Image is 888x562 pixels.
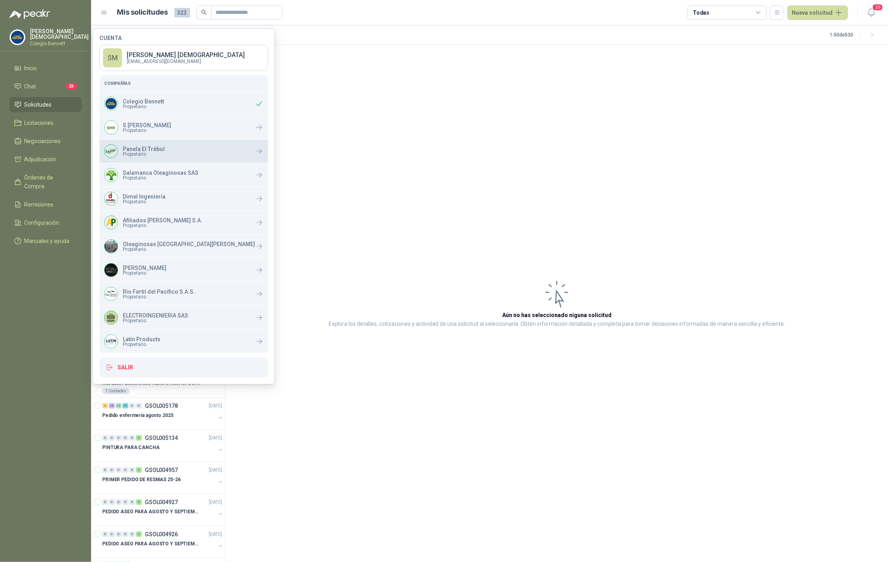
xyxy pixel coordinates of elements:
[102,412,173,419] p: Pedido enfermería agosto 2025
[10,215,82,230] a: Configuración
[145,467,178,473] p: GSOL004957
[109,531,115,537] div: 0
[102,508,201,516] p: PEDIDO ASEO PARA AGOSTO Y SEPTIEMBRE 2
[123,336,160,342] p: Latin Products
[99,163,268,187] a: Company LogoSalamanca Oleaginosas SASPropietario
[99,235,268,258] a: Company LogoOleaginosas [GEOGRAPHIC_DATA][PERSON_NAME]Propietario
[123,241,255,247] p: Oleaginosas [GEOGRAPHIC_DATA][PERSON_NAME]
[99,116,268,139] a: Company LogoS [PERSON_NAME]Propietario
[209,434,222,442] p: [DATE]
[123,146,165,152] p: Panela El Trébol
[123,170,198,176] p: Salamanca Oleaginosas SAS
[116,467,122,473] div: 0
[209,531,222,538] p: [DATE]
[123,294,195,299] span: Propietario
[105,264,118,277] img: Company Logo
[201,10,207,15] span: search
[117,7,168,18] h1: Mis solicitudes
[104,80,263,87] h5: Compañías
[103,48,122,67] div: SM
[25,173,74,191] span: Órdenes de Compra
[99,306,268,329] div: ELECTROINGENIERIA SASPropietario
[136,467,142,473] div: 3
[10,10,50,19] img: Logo peakr
[105,240,118,253] img: Company Logo
[25,237,70,245] span: Manuales y ayuda
[99,187,268,210] a: Company LogoDimel IngenieríaPropietario
[10,233,82,249] a: Manuales y ayuda
[136,435,142,441] div: 3
[123,176,198,180] span: Propietario
[25,64,37,73] span: Inicio
[102,435,108,441] div: 0
[25,155,57,164] span: Adjudicación
[105,145,118,158] img: Company Logo
[99,35,268,41] h4: Cuenta
[99,92,268,115] div: Company LogoColegio BennettPropietario
[99,330,268,353] a: Company LogoLatin ProductsPropietario
[102,465,224,491] a: 0 0 0 0 0 3 GSOL004957[DATE] PRIMER PEDIDO DE RESMAS 25-26
[99,282,268,306] a: Company LogoRio Fertil del Pacífico S.A.S.Propietario
[145,531,178,537] p: GSOL004926
[129,467,135,473] div: 0
[99,211,268,234] a: Company LogoAfiliados [PERSON_NAME] S.A.Propietario
[102,403,108,409] div: 3
[123,128,171,133] span: Propietario
[123,247,255,252] span: Propietario
[10,30,25,45] img: Company Logo
[129,499,135,505] div: 0
[10,197,82,212] a: Remisiones
[102,530,224,555] a: 0 0 0 0 0 2 GSOL004926[DATE] PEDIDO ASEO PARA AGOSTO Y SEPTIEMBRE
[116,531,122,537] div: 0
[109,499,115,505] div: 0
[129,435,135,441] div: 0
[122,531,128,537] div: 0
[123,218,202,223] p: Afiliados [PERSON_NAME] S.A.
[25,82,36,91] span: Chat
[122,499,128,505] div: 0
[123,152,165,157] span: Propietario
[102,497,224,523] a: 0 0 0 0 0 5 GSOL004927[DATE] PEDIDO ASEO PARA AGOSTO Y SEPTIEMBRE 2
[99,357,268,378] button: Salir
[10,170,82,194] a: Órdenes de Compra
[116,435,122,441] div: 0
[136,531,142,537] div: 2
[109,467,115,473] div: 0
[116,499,122,505] div: 0
[105,168,118,182] img: Company Logo
[830,29,878,41] div: 1 - 50 de 530
[102,540,201,548] p: PEDIDO ASEO PARA AGOSTO Y SEPTIEMBRE
[123,194,166,199] p: Dimel Ingeniería
[99,258,268,282] a: Company Logo[PERSON_NAME]Propietario
[145,403,178,409] p: GSOL005178
[102,531,108,537] div: 0
[123,122,171,128] p: S [PERSON_NAME]
[10,79,82,94] a: Chat23
[123,99,164,104] p: Colegio Bennett
[105,192,118,205] img: Company Logo
[787,6,848,20] button: Nueva solicitud
[105,335,118,348] img: Company Logo
[10,61,82,76] a: Inicio
[109,435,115,441] div: 0
[99,45,268,71] a: SM[PERSON_NAME] [DEMOGRAPHIC_DATA][EMAIL_ADDRESS][DOMAIN_NAME]
[109,403,115,409] div: 10
[102,476,181,484] p: PRIMER PEDIDO DE RESMAS 25-26
[102,388,130,394] div: 1 Unidades
[145,499,178,505] p: GSOL004927
[99,140,268,163] a: Company LogoPanela El TrébolPropietario
[10,115,82,130] a: Licitaciones
[129,403,135,409] div: 0
[102,444,160,451] p: PINTURA PARA CANCHA
[25,137,61,145] span: Negociaciones
[122,467,128,473] div: 0
[174,8,190,17] span: 323
[10,97,82,112] a: Solicitudes
[209,499,222,506] p: [DATE]
[102,401,224,426] a: 3 10 12 15 0 0 GSOL005178[DATE] Pedido enfermería agosto 2025
[105,121,118,134] img: Company Logo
